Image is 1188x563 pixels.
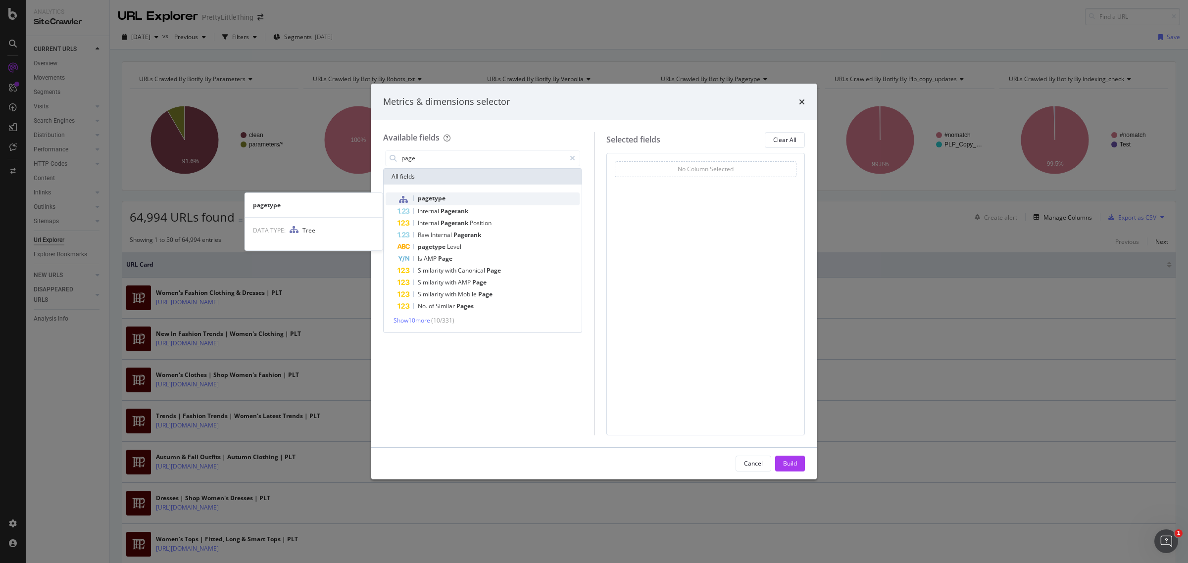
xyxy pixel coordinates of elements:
[438,254,452,263] span: Page
[1175,529,1183,537] span: 1
[441,207,468,215] span: Pagerank
[431,231,453,239] span: Internal
[418,290,445,298] span: Similarity
[765,132,805,148] button: Clear All
[775,456,805,471] button: Build
[371,84,817,479] div: modal
[744,459,763,468] div: Cancel
[418,266,445,275] span: Similarity
[445,266,458,275] span: with
[470,219,492,227] span: Position
[458,278,472,286] span: AMP
[429,302,436,310] span: of
[799,95,805,108] div: times
[418,278,445,286] span: Similarity
[436,302,456,310] span: Similar
[458,290,478,298] span: Mobile
[383,132,440,143] div: Available fields
[472,278,487,286] span: Page
[783,459,797,468] div: Build
[445,290,458,298] span: with
[418,219,441,227] span: Internal
[478,290,493,298] span: Page
[458,266,487,275] span: Canonical
[418,207,441,215] span: Internal
[678,165,734,173] div: No Column Selected
[487,266,501,275] span: Page
[773,136,796,144] div: Clear All
[447,242,461,251] span: Level
[606,134,660,145] div: Selected fields
[424,254,438,263] span: AMP
[431,316,454,325] span: ( 10 / 331 )
[445,278,458,286] span: with
[736,456,771,471] button: Cancel
[1154,529,1178,553] iframe: Intercom live chat
[400,151,565,166] input: Search by field name
[245,201,383,209] div: pagetype
[394,316,430,325] span: Show 10 more
[418,302,429,310] span: No.
[384,169,582,185] div: All fields
[418,194,445,202] span: pagetype
[441,219,470,227] span: Pagerank
[453,231,481,239] span: Pagerank
[418,242,447,251] span: pagetype
[418,254,424,263] span: Is
[456,302,474,310] span: Pages
[418,231,431,239] span: Raw
[383,95,510,108] div: Metrics & dimensions selector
